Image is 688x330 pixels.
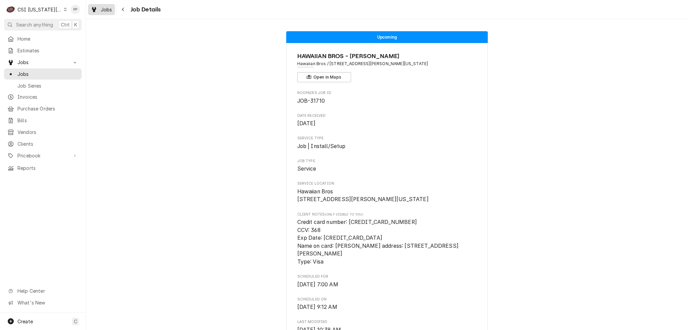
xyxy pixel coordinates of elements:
div: CSI Kansas City's Avatar [6,5,15,14]
a: Go to What's New [4,297,82,308]
span: Service Location [297,188,477,203]
div: Job Type [297,158,477,173]
span: (Only Visible to You) [325,213,363,216]
div: Service Type [297,136,477,150]
a: Bills [4,115,82,126]
span: Jobs [17,59,68,66]
span: Scheduled For [297,281,477,289]
span: [DATE] [297,120,316,127]
span: Reports [17,164,78,172]
div: C [6,5,15,14]
button: Open in Maps [297,72,351,82]
span: K [74,21,77,28]
span: JOB-31710 [297,98,325,104]
span: Bills [17,117,78,124]
span: Client Notes [297,212,477,217]
a: Go to Help Center [4,285,82,296]
span: Home [17,35,78,42]
a: Purchase Orders [4,103,82,114]
div: Roopairs Job ID [297,90,477,105]
span: Service Type [297,136,477,141]
span: Hawaiian Bros [STREET_ADDRESS][PERSON_NAME][US_STATE] [297,188,429,203]
span: Jobs [17,70,78,78]
span: Roopairs Job ID [297,97,477,105]
span: Help Center [17,287,78,294]
a: Go to Jobs [4,57,82,68]
span: Clients [17,140,78,147]
div: Service Location [297,181,477,203]
span: Job | Install/Setup [297,143,346,149]
span: Last Modified [297,319,477,325]
span: [DATE] 9:12 AM [297,304,337,310]
span: Scheduled For [297,274,477,279]
div: [object Object] [297,212,477,266]
span: Job Type [297,158,477,164]
span: C [74,318,77,325]
button: Search anythingCtrlK [4,19,82,31]
span: Vendors [17,129,78,136]
span: Date Received [297,120,477,128]
span: Job Type [297,165,477,173]
a: Jobs [88,4,115,15]
span: Invoices [17,93,78,100]
span: Purchase Orders [17,105,78,112]
a: Clients [4,138,82,149]
span: Roopairs Job ID [297,90,477,96]
a: Jobs [4,68,82,80]
span: Estimates [17,47,78,54]
div: Date Received [297,113,477,128]
div: CSI [US_STATE][GEOGRAPHIC_DATA] [17,6,62,13]
div: Status [286,31,488,43]
span: Create [17,319,33,324]
span: [DATE] 7:00 AM [297,281,338,288]
span: Upcoming [377,35,397,39]
div: Client Information [297,52,477,82]
a: Home [4,33,82,44]
span: Service Type [297,142,477,150]
a: Estimates [4,45,82,56]
span: Date Received [297,113,477,119]
span: Scheduled On [297,303,477,311]
a: Go to Pricebook [4,150,82,161]
div: Scheduled On [297,297,477,311]
div: Philip Potter's Avatar [71,5,80,14]
span: Job Details [129,5,161,14]
span: Credit card number: [CREDIT_CARD_NUMBER] CCV: 368 Exp Date: [CREDIT_CARD_DATA] Name on card: [PER... [297,219,459,265]
span: Ctrl [61,21,70,28]
span: Pricebook [17,152,68,159]
span: Service Location [297,181,477,186]
span: What's New [17,299,78,306]
span: Scheduled On [297,297,477,302]
div: Scheduled For [297,274,477,288]
span: Job Series [17,82,78,89]
div: PP [71,5,80,14]
a: Job Series [4,80,82,91]
span: Search anything [16,21,53,28]
span: [object Object] [297,218,477,266]
span: Jobs [101,6,112,13]
span: Service [297,166,316,172]
span: Address [297,61,477,67]
a: Invoices [4,91,82,102]
a: Reports [4,162,82,174]
button: Navigate back [118,4,129,15]
span: Name [297,52,477,61]
a: Vendors [4,127,82,138]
